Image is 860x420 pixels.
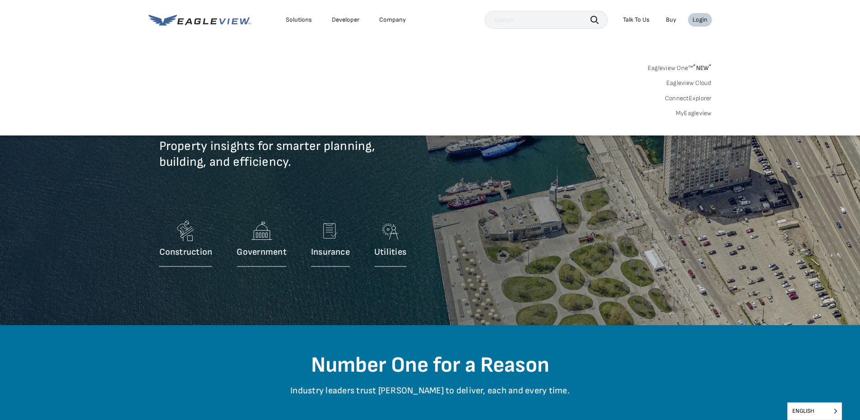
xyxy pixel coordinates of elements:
[311,217,350,271] a: Insurance
[374,247,406,258] p: Utilities
[166,352,694,378] h2: Number One for a Reason
[286,16,312,24] div: Solutions
[379,16,406,24] div: Company
[693,16,707,24] div: Login
[311,247,350,258] p: Insurance
[648,61,712,72] a: Eagleview One™*NEW*
[237,247,286,258] p: Government
[159,247,213,258] p: Construction
[666,16,676,24] a: Buy
[693,64,711,72] span: NEW
[788,403,841,420] span: English
[332,16,359,24] a: Developer
[787,402,842,420] aside: Language selected: English
[485,11,608,29] input: Search
[237,217,286,271] a: Government
[159,217,213,271] a: Construction
[676,109,712,117] a: MyEagleview
[623,16,650,24] div: Talk To Us
[374,217,406,271] a: Utilities
[166,385,694,410] p: Industry leaders trust [PERSON_NAME] to deliver, each and every time.
[665,94,712,103] a: ConnectExplorer
[159,138,484,183] p: Property insights for smarter planning, building, and efficiency.
[666,79,712,87] a: Eagleview Cloud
